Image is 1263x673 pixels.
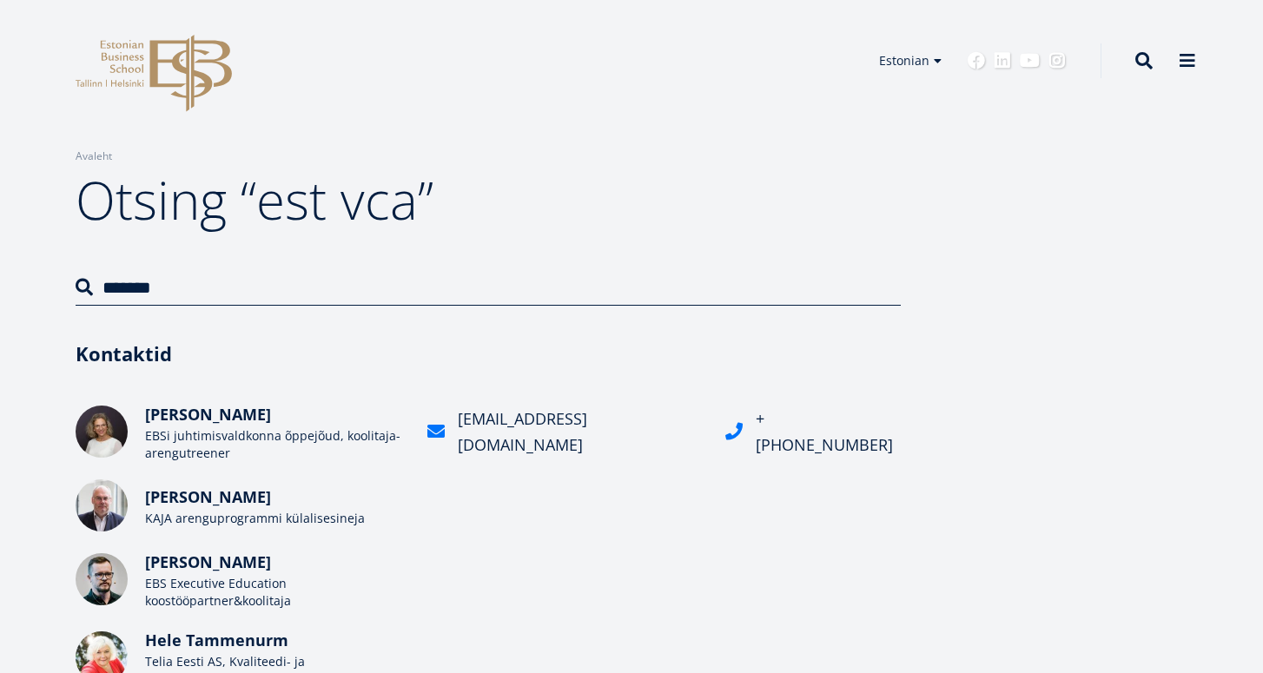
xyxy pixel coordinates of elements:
a: Linkedin [994,52,1011,69]
span: Hele Tammenurm [145,630,288,650]
div: + [PHONE_NUMBER] [756,406,901,458]
a: Instagram [1048,52,1066,69]
img: Ester Eomois [76,406,128,458]
h3: Kontaktid [76,340,901,366]
div: EBS Executive Education koostööpartner&koolitaja [145,575,406,610]
img: Alar Karis [76,479,128,531]
div: [EMAIL_ADDRESS][DOMAIN_NAME] [458,406,704,458]
span: [PERSON_NAME] [145,551,271,572]
a: Facebook [968,52,985,69]
span: [PERSON_NAME] [145,404,271,425]
h1: Otsing “est vca” [76,165,901,234]
a: Avaleht [76,148,112,165]
div: EBSi juhtimisvaldkonna õppejõud, koolitaja-arengutreener [145,427,406,462]
span: [PERSON_NAME] [145,486,271,507]
div: KAJA arenguprogrammi külalisesineja [145,510,406,527]
a: Youtube [1020,52,1040,69]
img: Mihkel Tammo [76,553,128,605]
